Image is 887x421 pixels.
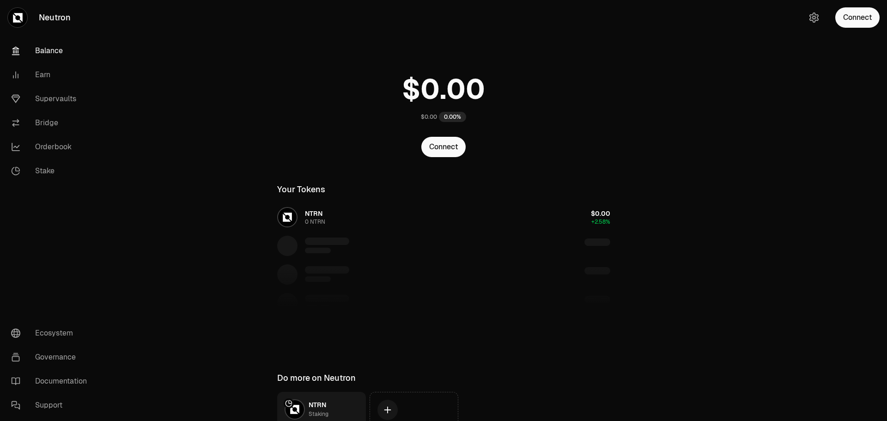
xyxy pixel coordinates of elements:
a: Supervaults [4,87,100,111]
div: Do more on Neutron [277,372,356,384]
div: Your Tokens [277,183,325,196]
span: NTRN [309,401,326,409]
div: 0.00% [439,112,466,122]
a: Ecosystem [4,321,100,345]
a: Stake [4,159,100,183]
a: Governance [4,345,100,369]
button: Connect [835,7,880,28]
a: Orderbook [4,135,100,159]
a: Balance [4,39,100,63]
a: Bridge [4,111,100,135]
div: $0.00 [421,113,437,121]
img: NTRN Logo [286,400,304,419]
button: Connect [421,137,466,157]
a: Support [4,393,100,417]
a: Documentation [4,369,100,393]
a: Earn [4,63,100,87]
div: Staking [309,409,328,419]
